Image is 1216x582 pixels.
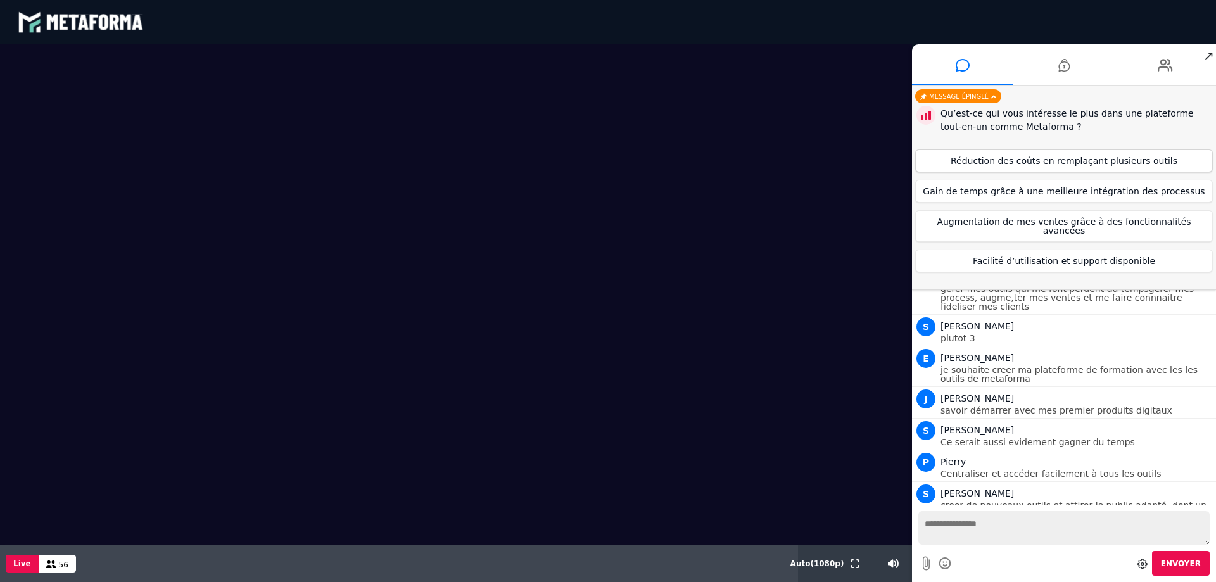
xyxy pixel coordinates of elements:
[940,321,1014,331] span: [PERSON_NAME]
[940,107,1213,134] div: Qu’est-ce qui vous intéresse le plus dans une plateforme tout-en-un comme Metaforma ?
[915,250,1213,272] button: Facilité d’utilisation et support disponible
[1201,44,1216,67] span: ↗
[940,406,1213,415] p: savoir démarrer avec mes premier produits digitaux
[59,560,68,569] span: 56
[940,501,1213,519] p: creer de nouveaux outils et attirer le public adapté, dont un livre
[915,89,1001,103] div: Message épinglé
[940,438,1213,446] p: Ce serait aussi evidement gagner du temps
[940,488,1014,498] span: [PERSON_NAME]
[940,393,1014,403] span: [PERSON_NAME]
[6,555,39,573] button: Live
[940,457,966,467] span: Pierry
[916,349,935,368] span: E
[916,421,935,440] span: S
[916,317,935,336] span: S
[1152,551,1210,576] button: Envoyer
[788,545,847,582] button: Auto(1080p)
[915,149,1213,172] button: Réduction des coûts en remplaçant plusieurs outils
[940,425,1014,435] span: [PERSON_NAME]
[790,559,844,568] span: Auto ( 1080 p)
[940,334,1213,343] p: plutot 3
[940,469,1213,478] p: Centraliser et accéder facilement à tous les outils
[915,180,1213,203] button: Gain de temps grâce à une meilleure intégration des processus
[940,353,1014,363] span: [PERSON_NAME]
[940,284,1213,311] p: gerer mes outils qui me font perdent du tempsgerer mes process, augme,ter mes ventes et me faire ...
[1161,559,1201,568] span: Envoyer
[916,389,935,408] span: J
[940,365,1213,383] p: je souhaite creer ma plateforme de formation avec les les outils de metaforma
[916,484,935,503] span: S
[916,453,935,472] span: P
[915,210,1213,242] button: Augmentation de mes ventes grâce à des fonctionnalités avancées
